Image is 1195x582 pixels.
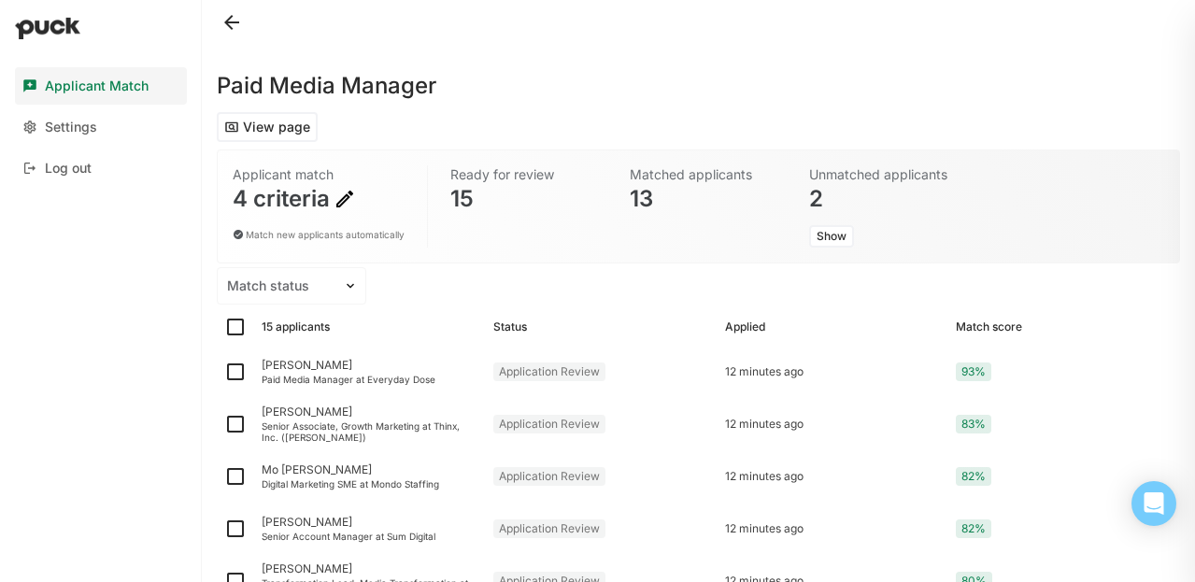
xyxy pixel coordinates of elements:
div: Application Review [493,467,605,486]
a: Settings [15,108,187,146]
div: Status [493,320,527,334]
div: Match score [956,320,1022,334]
div: Applied [725,320,765,334]
div: 82% [956,519,991,538]
div: Ready for review [450,165,604,184]
div: 83% [956,415,991,433]
div: 13 [630,188,783,210]
div: 15 applicants [262,320,330,334]
div: [PERSON_NAME] [262,405,478,419]
div: 12 minutes ago [725,470,942,483]
div: 15 [450,188,604,210]
h1: Paid Media Manager [217,75,436,97]
div: Log out [45,161,92,177]
div: Matched applicants [630,165,783,184]
div: 12 minutes ago [725,418,942,431]
div: Senior Associate, Growth Marketing at Thinx, Inc. ([PERSON_NAME]) [262,420,478,443]
div: Senior Account Manager at Sum Digital [262,531,478,542]
div: 12 minutes ago [725,365,942,378]
div: 12 minutes ago [725,522,942,535]
div: 82% [956,467,991,486]
div: Paid Media Manager at Everyday Dose [262,374,478,385]
div: 4 criteria [233,188,405,210]
div: Application Review [493,519,605,538]
div: Application Review [493,415,605,433]
div: Unmatched applicants [809,165,962,184]
div: [PERSON_NAME] [262,359,478,372]
div: Applicant Match [45,78,149,94]
div: Application Review [493,362,605,381]
button: View page [217,112,318,142]
div: Settings [45,120,97,135]
div: [PERSON_NAME] [262,516,478,529]
a: Applicant Match [15,67,187,105]
button: Show [809,225,854,248]
div: 2 [809,188,962,210]
div: Digital Marketing SME at Mondo Staffing [262,478,478,490]
div: 93% [956,362,991,381]
div: Match new applicants automatically [233,225,405,244]
div: Open Intercom Messenger [1131,481,1176,526]
div: Mo [PERSON_NAME] [262,463,478,476]
div: [PERSON_NAME] [262,562,478,575]
div: Applicant match [233,165,405,184]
